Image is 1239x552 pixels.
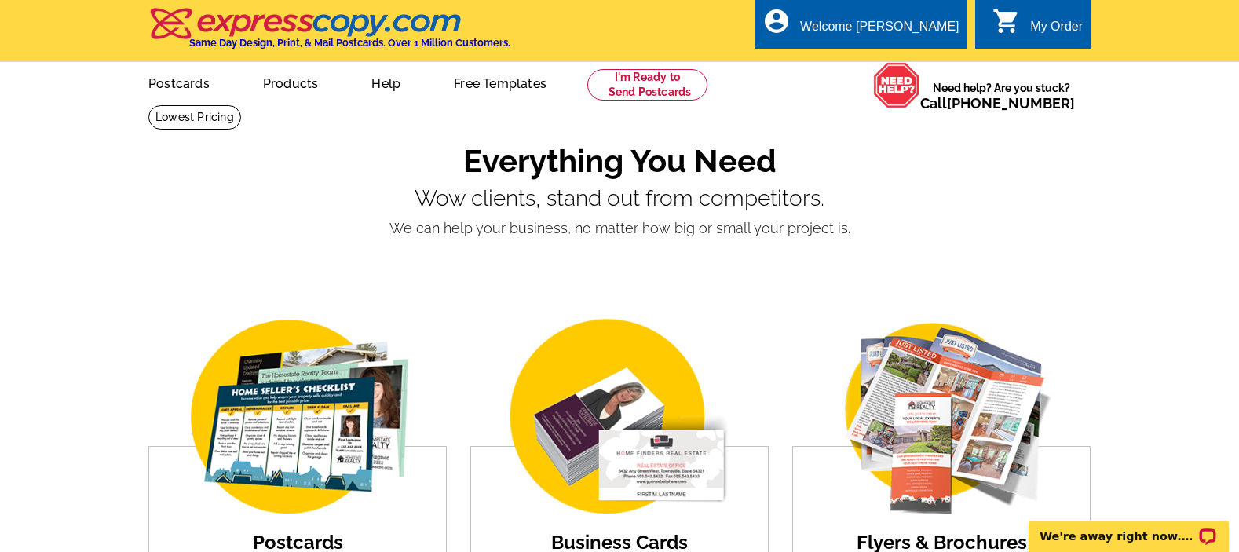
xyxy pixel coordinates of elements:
div: My Order [1030,20,1083,42]
span: Need help? Are you stuck? [920,80,1083,111]
a: Free Templates [429,64,572,101]
h4: Same Day Design, Print, & Mail Postcards. Over 1 Million Customers. [189,37,510,49]
h1: Everything You Need [148,142,1091,180]
div: Welcome [PERSON_NAME] [800,20,959,42]
a: Products [238,64,344,101]
a: Postcards [123,64,235,101]
i: account_circle [762,7,791,35]
p: Wow clients, stand out from competitors. [148,186,1091,211]
a: Same Day Design, Print, & Mail Postcards. Over 1 Million Customers. [148,19,510,49]
i: shopping_cart [992,7,1021,35]
img: img_postcard.png [164,315,431,521]
img: help [873,62,920,108]
a: shopping_cart My Order [992,17,1083,37]
img: flyer-card.png [808,315,1075,521]
img: business-card.png [486,315,753,521]
iframe: LiveChat chat widget [1018,503,1239,552]
p: We can help your business, no matter how big or small your project is. [148,218,1091,239]
a: Help [346,64,426,101]
span: Call [920,95,1075,111]
a: [PHONE_NUMBER] [947,95,1075,111]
